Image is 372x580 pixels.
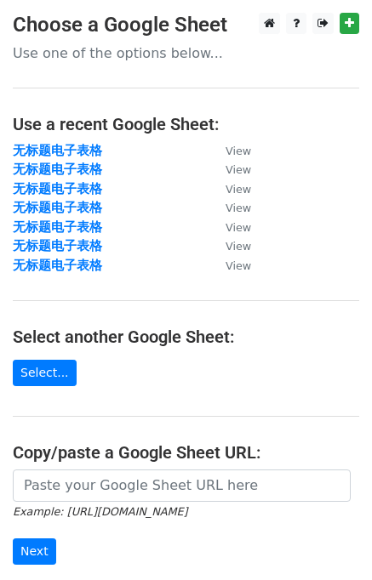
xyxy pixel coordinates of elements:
[226,202,251,214] small: View
[13,505,187,518] small: Example: [URL][DOMAIN_NAME]
[226,183,251,196] small: View
[13,442,359,463] h4: Copy/paste a Google Sheet URL:
[209,200,251,215] a: View
[209,238,251,253] a: View
[13,238,102,253] a: 无标题电子表格
[209,162,251,177] a: View
[226,163,251,176] small: View
[226,240,251,253] small: View
[13,181,102,196] a: 无标题电子表格
[13,538,56,565] input: Next
[13,200,102,215] a: 无标题电子表格
[13,13,359,37] h3: Choose a Google Sheet
[13,360,77,386] a: Select...
[13,469,351,502] input: Paste your Google Sheet URL here
[13,143,102,158] a: 无标题电子表格
[13,44,359,62] p: Use one of the options below...
[226,145,251,157] small: View
[226,259,251,272] small: View
[13,114,359,134] h4: Use a recent Google Sheet:
[209,181,251,196] a: View
[13,327,359,347] h4: Select another Google Sheet:
[209,143,251,158] a: View
[226,221,251,234] small: View
[13,219,102,235] a: 无标题电子表格
[13,258,102,273] a: 无标题电子表格
[209,258,251,273] a: View
[209,219,251,235] a: View
[13,162,102,177] a: 无标题电子表格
